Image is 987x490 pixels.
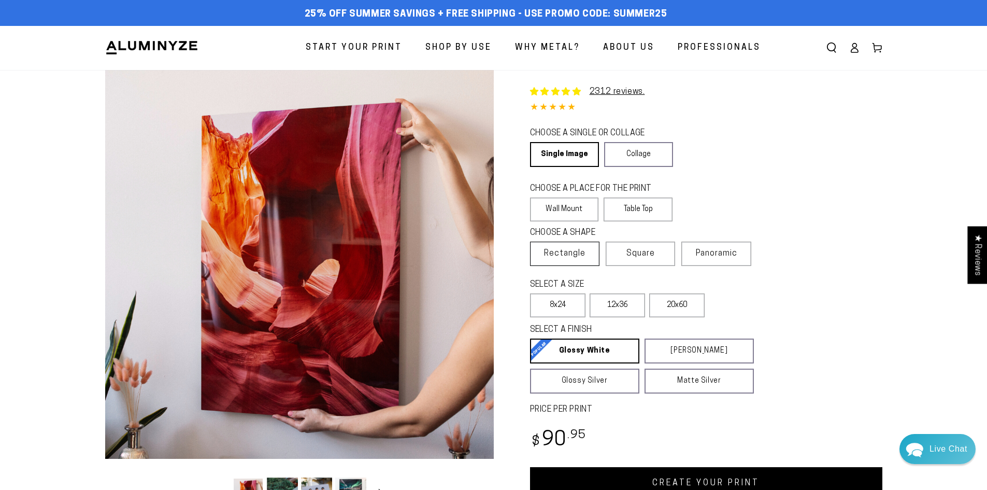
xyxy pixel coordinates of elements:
[670,34,768,62] a: Professionals
[530,339,639,363] a: Glossy White
[603,40,654,55] span: About Us
[645,369,754,394] a: Matte Silver
[532,435,540,449] span: $
[530,142,599,167] a: Single Image
[678,40,761,55] span: Professionals
[595,34,662,62] a: About Us
[306,40,402,55] span: Start Your Print
[530,369,639,394] a: Glossy Silver
[530,101,882,116] div: 4.85 out of 5.0 stars
[590,293,645,317] label: 12x36
[604,142,673,167] a: Collage
[515,40,580,55] span: Why Metal?
[530,430,587,451] bdi: 90
[929,434,967,464] div: Contact Us Directly
[649,293,705,317] label: 20x60
[544,247,585,260] span: Rectangle
[530,128,664,139] legend: CHOOSE A SINGLE OR COLLAGE
[645,339,754,363] a: [PERSON_NAME]
[105,40,198,55] img: Aluminyze
[530,293,585,317] label: 8x24
[298,34,410,62] a: Start Your Print
[604,198,673,221] label: Table Top
[530,183,663,195] legend: CHOOSE A PLACE FOR THE PRINT
[530,324,729,336] legend: SELECT A FINISH
[590,88,645,96] a: 2312 reviews.
[530,404,882,416] label: PRICE PER PRINT
[626,247,655,260] span: Square
[530,279,670,291] legend: SELECT A SIZE
[530,227,665,239] legend: CHOOSE A SHAPE
[418,34,499,62] a: Shop By Use
[507,34,588,62] a: Why Metal?
[425,40,492,55] span: Shop By Use
[820,36,843,59] summary: Search our site
[567,429,586,441] sup: .95
[696,249,737,258] span: Panoramic
[305,9,667,20] span: 25% off Summer Savings + Free Shipping - Use Promo Code: SUMMER25
[967,226,987,284] div: Click to open Judge.me floating reviews tab
[530,198,599,221] label: Wall Mount
[899,434,976,464] div: Chat widget toggle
